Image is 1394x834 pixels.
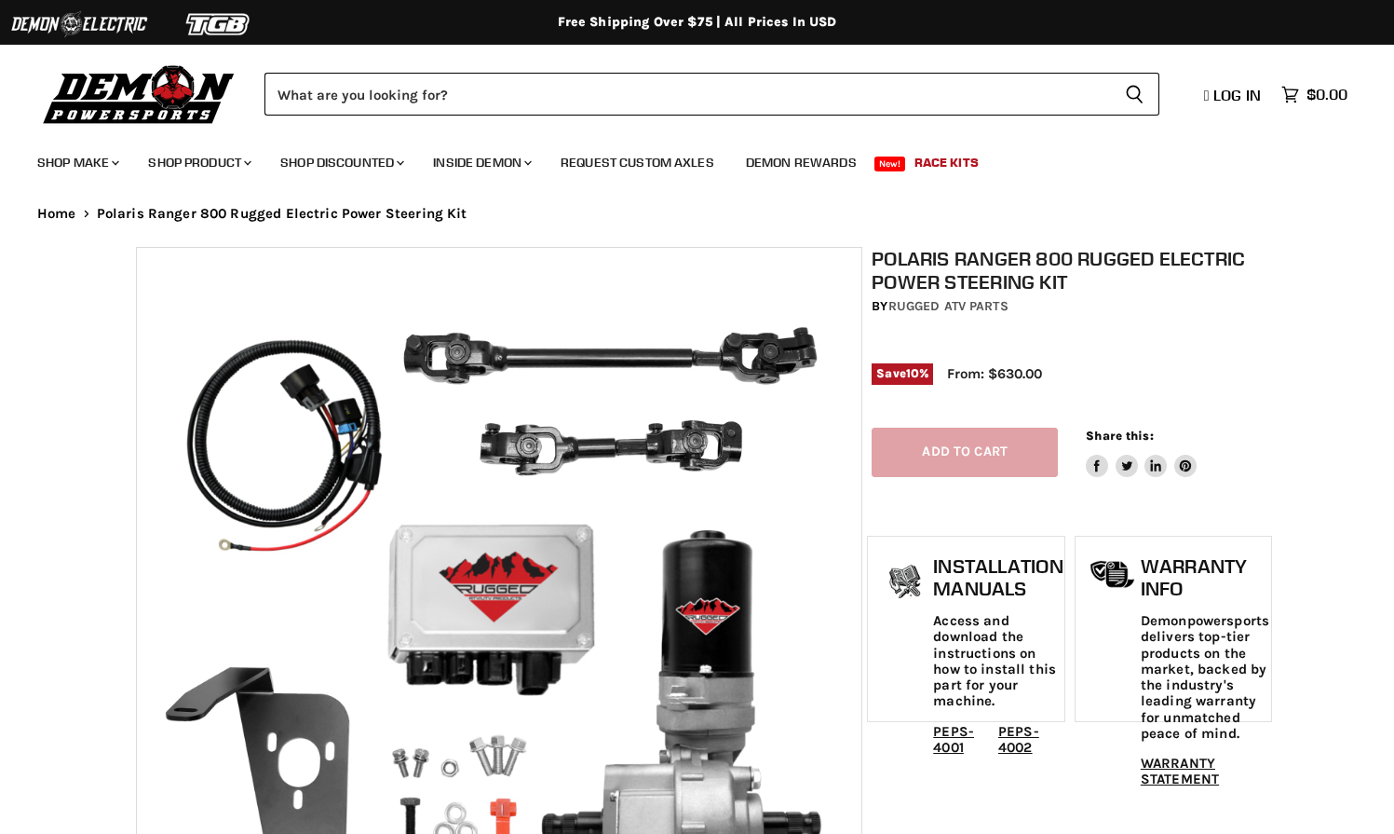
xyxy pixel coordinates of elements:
img: TGB Logo 2 [149,7,289,42]
a: Home [37,206,76,222]
span: $0.00 [1306,86,1347,103]
form: Product [264,73,1159,116]
a: Shop Product [134,144,263,182]
a: Log in [1196,87,1272,103]
a: $0.00 [1272,81,1357,108]
button: Search [1110,73,1159,116]
p: Access and download the instructions on how to install this part for your machine. [933,613,1062,710]
span: From: $630.00 [947,365,1042,382]
input: Search [264,73,1110,116]
a: PEPS-4001 [933,723,974,756]
a: Rugged ATV Parts [888,298,1008,314]
h1: Installation Manuals [933,555,1062,599]
a: Shop Make [23,144,130,182]
span: Log in [1213,86,1261,104]
span: Save % [872,363,933,384]
div: by [872,296,1267,317]
img: Demon Powersports [37,61,241,127]
a: Demon Rewards [732,144,871,182]
a: Race Kits [900,144,993,182]
p: Demonpowersports delivers top-tier products on the market, backed by the industry's leading warra... [1141,613,1269,742]
img: install_manual-icon.png [882,560,928,607]
a: Shop Discounted [266,144,415,182]
span: 10 [906,366,919,380]
img: Demon Electric Logo 2 [9,7,149,42]
a: WARRANTY STATEMENT [1141,755,1219,787]
img: warranty-icon.png [1089,560,1136,589]
h1: Polaris Ranger 800 Rugged Electric Power Steering Kit [872,247,1267,294]
a: Request Custom Axles [547,144,728,182]
h1: Warranty Info [1141,555,1269,599]
span: Share this: [1086,429,1153,443]
aside: Share this: [1086,428,1197,477]
ul: Main menu [23,136,1343,182]
span: Polaris Ranger 800 Rugged Electric Power Steering Kit [97,206,467,222]
a: Inside Demon [419,144,543,182]
a: PEPS-4002 [998,723,1039,756]
span: New! [874,157,906,171]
